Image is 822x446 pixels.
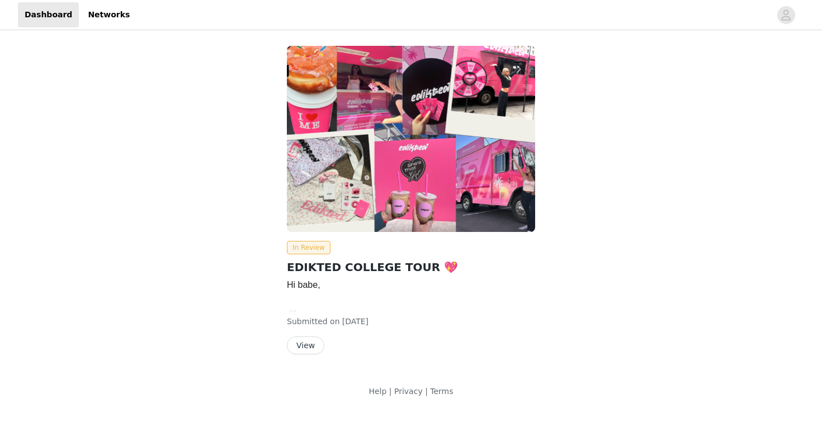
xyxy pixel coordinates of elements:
[18,2,79,27] a: Dashboard
[389,387,392,396] span: |
[287,336,324,354] button: View
[430,387,453,396] a: Terms
[287,280,320,290] span: Hi babe,
[287,317,340,326] span: Submitted on
[369,387,386,396] a: Help
[342,317,369,326] span: [DATE]
[425,387,428,396] span: |
[781,6,791,24] div: avatar
[287,341,324,350] a: View
[287,259,535,276] h2: EDIKTED COLLEGE TOUR 💖
[81,2,136,27] a: Networks
[394,387,423,396] a: Privacy
[287,241,330,254] span: In Review
[287,46,535,232] img: Edikted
